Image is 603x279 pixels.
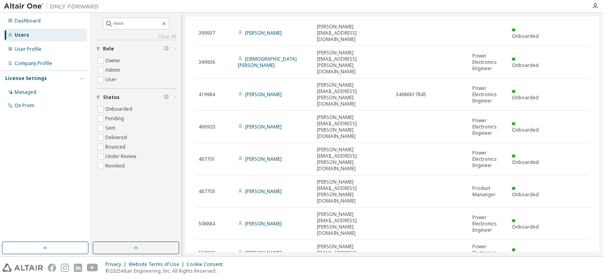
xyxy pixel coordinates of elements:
span: [PERSON_NAME][EMAIL_ADDRESS][DOMAIN_NAME] [317,244,389,262]
label: Bounced [105,142,127,152]
span: Power Electronics Engineer [472,244,505,262]
span: [PERSON_NAME][EMAIL_ADDRESS][PERSON_NAME][DOMAIN_NAME] [317,50,389,75]
span: 510023 [199,250,215,256]
div: Company Profile [15,60,52,67]
div: Cookie Consent [187,261,227,268]
span: [PERSON_NAME][EMAIL_ADDRESS][PERSON_NAME][DOMAIN_NAME] [317,147,389,172]
span: [PERSON_NAME][EMAIL_ADDRESS][PERSON_NAME][DOMAIN_NAME] [317,211,389,236]
a: [PERSON_NAME] [245,91,282,98]
label: Sent [105,123,117,133]
span: Onboarded [512,159,539,166]
label: Pending [105,114,125,123]
img: altair_logo.svg [2,264,43,272]
span: Role [103,46,114,52]
a: [PERSON_NAME] [245,123,282,130]
span: [PERSON_NAME][EMAIL_ADDRESS][PERSON_NAME][DOMAIN_NAME] [317,179,389,204]
div: Website Terms of Use [129,261,187,268]
span: Onboarded [512,33,539,39]
img: Altair One [4,2,103,10]
span: Onboarded [512,126,539,133]
a: Clear all [96,33,176,40]
label: Onboarded [105,104,134,114]
label: Admin [105,65,122,75]
span: Power Electronics Engineer [472,85,505,104]
a: [PERSON_NAME] [245,156,282,162]
span: 399936 [199,59,215,65]
label: Revoked [105,161,126,171]
span: 466920 [199,124,215,130]
div: Managed [15,89,36,95]
img: youtube.svg [87,264,98,272]
a: [PERSON_NAME] [245,30,282,36]
div: Dashboard [15,18,41,24]
span: 34686617845 [396,91,426,98]
label: Under Review [105,152,138,161]
p: © 2025 Altair Engineering, Inc. All Rights Reserved. [105,268,227,274]
span: Product Mananger [472,185,505,198]
span: Onboarded [512,62,539,69]
a: [PERSON_NAME] [245,188,282,195]
button: Status [96,89,176,106]
div: Users [15,32,29,38]
label: User [105,75,118,84]
label: Delivered [105,133,129,142]
label: Owner [105,56,122,65]
span: Onboarded [512,191,539,198]
span: 508884 [199,221,215,227]
span: [PERSON_NAME][EMAIL_ADDRESS][PERSON_NAME][DOMAIN_NAME] [317,114,389,139]
div: On Prem [15,102,34,109]
span: 399937 [199,30,215,36]
span: 419984 [199,91,215,98]
div: Privacy [105,261,129,268]
img: facebook.svg [48,264,56,272]
span: 487703 [199,188,215,195]
span: Clear filter [164,94,169,100]
a: [PERSON_NAME] [245,220,282,227]
div: License Settings [5,75,47,82]
span: Onboarded [512,94,539,101]
span: Power Electronics Engineer [472,150,505,169]
div: User Profile [15,46,41,52]
span: 487701 [199,156,215,162]
img: instagram.svg [61,264,69,272]
span: Clear filter [164,46,169,52]
button: Role [96,40,176,58]
span: [PERSON_NAME][EMAIL_ADDRESS][PERSON_NAME][DOMAIN_NAME] [317,82,389,107]
span: Power Electronics Engineer [472,53,505,72]
span: [PERSON_NAME][EMAIL_ADDRESS][DOMAIN_NAME] [317,24,389,43]
span: Status [103,94,120,100]
span: Power Electronics Engineer [472,214,505,233]
img: linkedin.svg [74,264,82,272]
a: [PERSON_NAME] [245,249,282,256]
span: Power Electronics Engineer [472,117,505,136]
a: [DEMOGRAPHIC_DATA][PERSON_NAME] [238,56,297,69]
span: Onboarded [512,223,539,230]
